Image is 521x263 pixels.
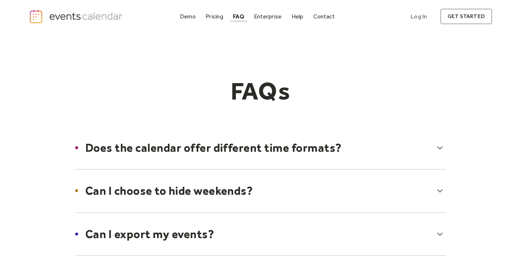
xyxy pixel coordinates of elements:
[310,12,338,21] a: Contact
[29,9,124,24] a: home
[230,12,247,21] a: FAQ
[233,14,244,18] div: FAQ
[289,12,306,21] a: Help
[180,14,196,18] div: Demo
[313,14,335,18] div: Contact
[292,14,304,18] div: Help
[206,14,223,18] div: Pricing
[177,12,199,21] a: Demo
[254,14,281,18] div: Enterprise
[251,12,284,21] a: Enterprise
[440,9,492,24] a: get started
[203,12,226,21] a: Pricing
[122,76,399,106] h1: FAQs
[403,9,434,24] a: Log In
